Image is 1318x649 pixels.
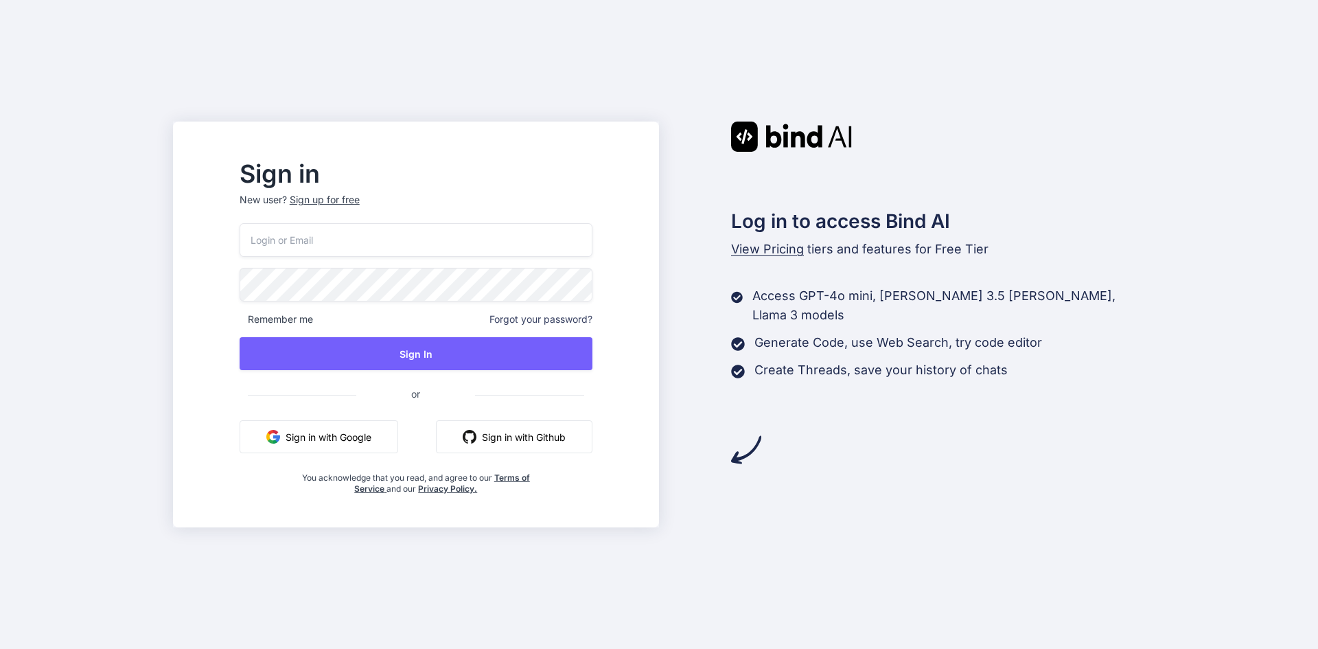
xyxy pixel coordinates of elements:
p: Generate Code, use Web Search, try code editor [754,333,1042,352]
img: github [463,430,476,444]
p: New user? [240,193,592,223]
img: arrow [731,435,761,465]
button: Sign In [240,337,592,370]
p: Create Threads, save your history of chats [754,361,1008,380]
p: tiers and features for Free Tier [731,240,1146,259]
div: You acknowledge that you read, and agree to our and our [298,464,533,494]
span: Forgot your password? [489,312,592,326]
h2: Log in to access Bind AI [731,207,1146,236]
span: Remember me [240,312,313,326]
a: Terms of Service [354,472,530,494]
p: Access GPT-4o mini, [PERSON_NAME] 3.5 [PERSON_NAME], Llama 3 models [752,286,1145,325]
img: google [266,430,280,444]
img: Bind AI logo [731,122,852,152]
button: Sign in with Google [240,420,398,453]
span: or [356,377,475,411]
div: Sign up for free [290,193,360,207]
button: Sign in with Github [436,420,592,453]
a: Privacy Policy. [418,483,477,494]
input: Login or Email [240,223,592,257]
span: View Pricing [731,242,804,256]
h2: Sign in [240,163,592,185]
